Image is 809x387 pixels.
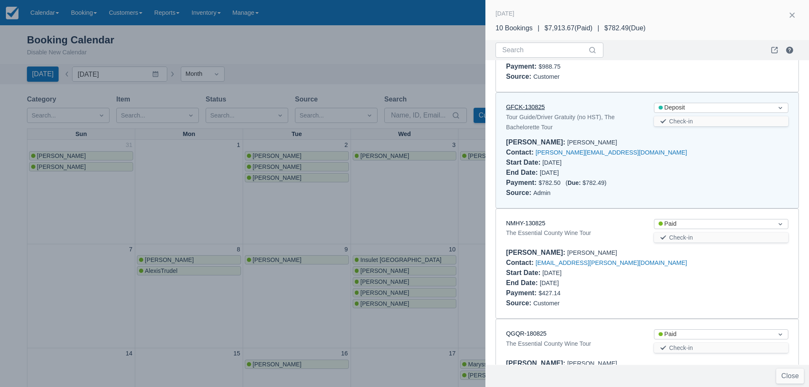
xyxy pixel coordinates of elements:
[506,112,640,132] div: Tour Guide/Driver Gratuity (no HST), The Bachelorette Tour
[506,330,546,337] a: QGQR-180825
[506,169,540,176] div: End Date :
[506,137,788,147] div: [PERSON_NAME]
[506,228,640,238] div: The Essential County Wine Tour
[506,61,788,72] div: $988.75
[776,104,785,112] span: Dropdown icon
[506,104,545,110] a: GFCK-130825
[506,72,788,82] div: Customer
[654,232,788,243] button: Check-in
[659,219,769,229] div: Paid
[506,360,567,367] div: [PERSON_NAME] :
[506,149,536,156] div: Contact :
[659,330,769,339] div: Paid
[506,73,533,80] div: Source :
[776,330,785,339] span: Dropdown icon
[502,43,587,58] input: Search
[496,23,533,33] div: 10 Bookings
[536,259,687,266] a: [EMAIL_ADDRESS][PERSON_NAME][DOMAIN_NAME]
[506,269,542,276] div: Start Date :
[506,278,640,288] div: [DATE]
[506,220,545,227] a: NMHY-130825
[506,139,567,146] div: [PERSON_NAME] :
[506,248,788,258] div: [PERSON_NAME]
[506,159,542,166] div: Start Date :
[506,288,788,298] div: $427.14
[506,259,536,266] div: Contact :
[506,279,540,286] div: End Date :
[659,103,769,112] div: Deposit
[654,343,788,353] button: Check-in
[544,23,592,33] div: $7,913.67 ( Paid )
[506,289,538,296] div: Payment :
[506,157,640,168] div: [DATE]
[506,268,640,278] div: [DATE]
[496,8,514,19] div: [DATE]
[506,358,788,368] div: [PERSON_NAME]
[776,368,804,384] button: Close
[604,23,646,33] div: $782.49 ( Due )
[565,179,606,186] span: ( $782.49 )
[506,299,533,307] div: Source :
[506,179,538,186] div: Payment :
[506,298,788,308] div: Customer
[506,189,533,196] div: Source :
[533,23,544,33] div: |
[776,220,785,228] span: Dropdown icon
[506,178,788,188] div: $782.50
[506,168,640,178] div: [DATE]
[654,116,788,126] button: Check-in
[592,23,604,33] div: |
[568,179,582,186] div: Due:
[506,339,640,349] div: The Essential County Wine Tour
[536,149,687,156] a: [PERSON_NAME][EMAIL_ADDRESS][DOMAIN_NAME]
[506,249,567,256] div: [PERSON_NAME] :
[506,63,538,70] div: Payment :
[506,188,788,198] div: Admin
